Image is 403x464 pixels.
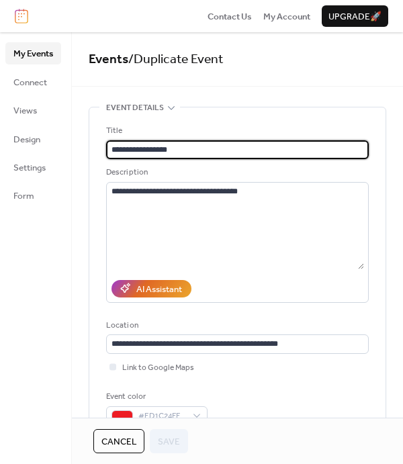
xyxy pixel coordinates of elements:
a: Views [5,99,61,121]
a: Design [5,128,61,150]
a: Connect [5,71,61,93]
span: Form [13,189,34,203]
span: My Events [13,47,53,60]
span: Upgrade 🚀 [328,10,382,24]
span: #ED1C24FF [138,410,186,423]
span: Settings [13,161,46,175]
img: logo [15,9,28,24]
a: Events [89,47,128,72]
div: Event color [106,390,205,404]
a: Contact Us [208,9,252,23]
button: Cancel [93,429,144,453]
span: Cancel [101,435,136,449]
span: My Account [263,10,310,24]
a: Settings [5,156,61,178]
a: My Events [5,42,61,64]
div: Location [106,319,366,332]
span: / Duplicate Event [128,47,224,72]
div: Title [106,124,366,138]
a: My Account [263,9,310,23]
span: Contact Us [208,10,252,24]
span: Event details [106,101,164,115]
span: Design [13,133,40,146]
div: AI Assistant [136,283,182,296]
span: Views [13,104,37,118]
button: AI Assistant [111,280,191,297]
button: Upgrade🚀 [322,5,388,27]
div: Description [106,166,366,179]
span: Link to Google Maps [122,361,194,375]
span: Connect [13,76,47,89]
a: Form [5,185,61,206]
